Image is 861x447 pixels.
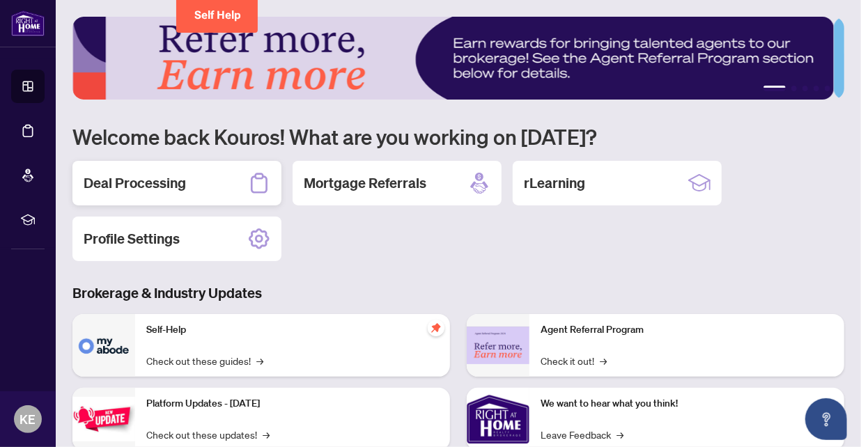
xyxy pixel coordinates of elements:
span: → [600,353,607,368]
h2: rLearning [524,173,585,193]
h3: Brokerage & Industry Updates [72,283,844,303]
button: 4 [814,86,819,91]
span: Self Help [194,8,241,22]
img: logo [11,10,45,36]
a: Check out these updates!→ [146,427,270,442]
p: We want to hear what you think! [541,396,833,411]
p: Self-Help [146,322,439,338]
h2: Profile Settings [84,229,180,249]
a: Check out these guides!→ [146,353,263,368]
button: 3 [802,86,808,91]
span: → [616,427,623,442]
h2: Deal Processing [84,173,186,193]
a: Leave Feedback→ [541,427,623,442]
img: Slide 0 [72,17,834,100]
button: Open asap [805,398,847,440]
span: KE [20,409,36,429]
button: 1 [763,86,786,91]
img: Platform Updates - July 21, 2025 [72,397,135,441]
span: pushpin [428,320,444,336]
h1: Welcome back Kouros! What are you working on [DATE]? [72,123,844,150]
span: → [263,427,270,442]
img: Agent Referral Program [467,327,529,365]
p: Agent Referral Program [541,322,833,338]
button: 5 [825,86,830,91]
img: Self-Help [72,314,135,377]
a: Check it out!→ [541,353,607,368]
span: → [256,353,263,368]
h2: Mortgage Referrals [304,173,426,193]
button: 2 [791,86,797,91]
p: Platform Updates - [DATE] [146,396,439,411]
